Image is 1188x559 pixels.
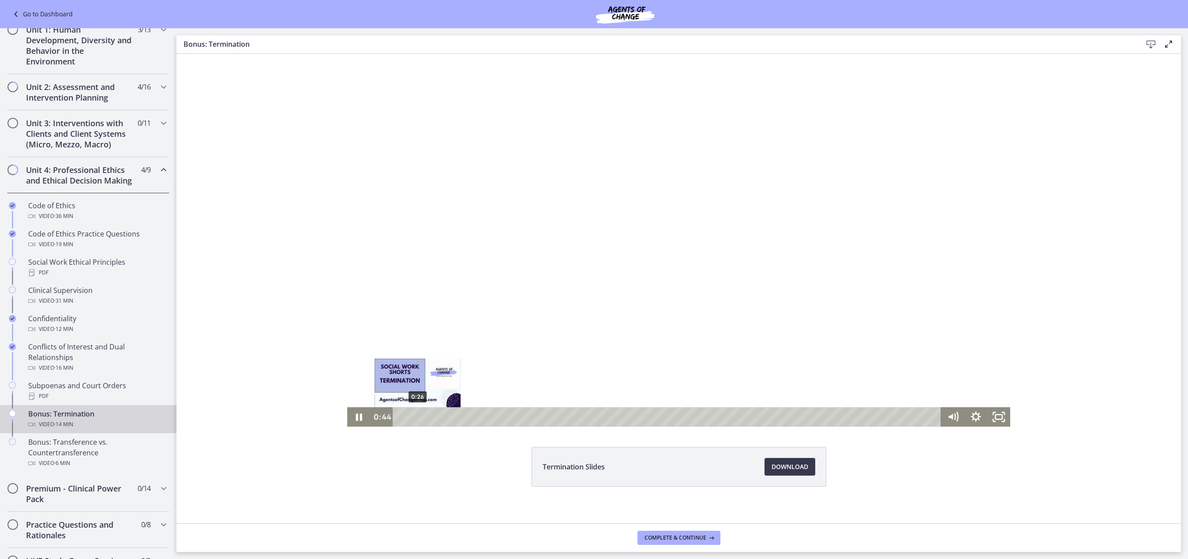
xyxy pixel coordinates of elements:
[28,409,166,430] div: Bonus: Termination
[28,267,166,278] div: PDF
[28,285,166,306] div: Clinical Supervision
[138,24,150,35] span: 3 / 13
[28,211,166,221] div: Video
[28,419,166,430] div: Video
[28,296,166,306] div: Video
[28,313,166,334] div: Confidentiality
[28,324,166,334] div: Video
[141,519,150,530] span: 0 / 8
[26,483,134,504] h2: Premium - Clinical Power Pack
[138,483,150,494] span: 0 / 14
[9,230,16,237] i: Completed
[26,24,134,67] h2: Unit 1: Human Development, Diversity and Behavior in the Environment
[772,461,808,472] span: Download
[11,9,73,19] a: Go to Dashboard
[645,534,706,541] span: Complete & continue
[141,165,150,175] span: 4 / 9
[811,353,834,373] button: Fullscreen
[28,229,166,250] div: Code of Ethics Practice Questions
[28,380,166,401] div: Subpoenas and Court Orders
[54,324,73,334] span: · 12 min
[54,363,73,373] span: · 16 min
[26,165,134,186] h2: Unit 4: Professional Ethics and Ethical Decision Making
[54,296,73,306] span: · 31 min
[28,363,166,373] div: Video
[765,353,788,373] button: Mute
[788,353,811,373] button: Show settings menu
[28,458,166,469] div: Video
[26,82,134,103] h2: Unit 2: Assessment and Intervention Planning
[54,458,70,469] span: · 6 min
[28,200,166,221] div: Code of Ethics
[184,39,1128,49] h3: Bonus: Termination
[28,341,166,373] div: Conflicts of Interest and Dual Relationships
[765,458,815,476] a: Download
[637,531,720,545] button: Complete & continue
[9,315,16,322] i: Completed
[543,461,605,472] span: Termination Slides
[572,4,678,25] img: Agents of Change
[26,519,134,540] h2: Practice Questions and Rationales
[54,211,73,221] span: · 36 min
[26,118,134,150] h2: Unit 3: Interventions with Clients and Client Systems (Micro, Mezzo, Macro)
[54,239,73,250] span: · 19 min
[28,257,166,278] div: Social Work Ethical Principles
[9,343,16,350] i: Completed
[138,118,150,128] span: 0 / 11
[225,353,759,373] div: Playbar
[28,239,166,250] div: Video
[138,82,150,92] span: 4 / 16
[28,391,166,401] div: PDF
[54,419,73,430] span: · 14 min
[28,437,166,469] div: Bonus: Transference vs. Countertransference
[9,202,16,209] i: Completed
[176,54,1181,427] iframe: Video Lesson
